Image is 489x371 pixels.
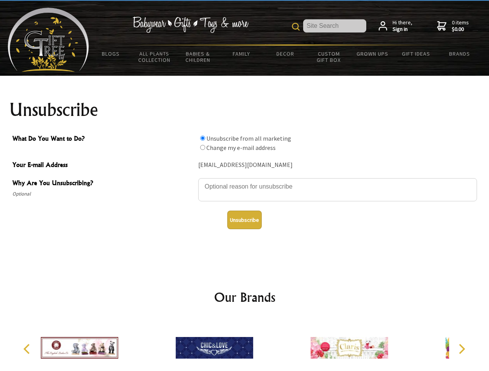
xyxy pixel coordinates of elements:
span: Optional [12,189,194,199]
span: Why Are You Unsubscribing? [12,178,194,189]
button: Unsubscribe [227,211,262,229]
button: Previous [19,340,36,357]
a: Grown Ups [350,46,394,62]
input: What Do You Want to Do? [200,145,205,150]
a: 0 items$0.00 [437,19,469,33]
textarea: Why Are You Unsubscribing? [198,178,477,201]
strong: $0.00 [452,26,469,33]
a: Babies & Children [176,46,220,68]
span: What Do You Want to Do? [12,134,194,145]
img: Babyware - Gifts - Toys and more... [8,8,89,72]
img: Babywear - Gifts - Toys & more [132,17,249,33]
a: Custom Gift Box [307,46,351,68]
a: Family [220,46,264,62]
a: BLOGS [89,46,133,62]
h1: Unsubscribe [9,100,480,119]
a: Brands [438,46,482,62]
img: product search [292,23,300,31]
label: Unsubscribe from all marketing [206,134,291,142]
strong: Sign in [393,26,412,33]
div: [EMAIL_ADDRESS][DOMAIN_NAME] [198,159,477,171]
span: 0 items [452,19,469,33]
a: All Plants Collection [133,46,177,68]
label: Change my e-mail address [206,144,276,151]
input: What Do You Want to Do? [200,136,205,141]
h2: Our Brands [15,288,474,306]
a: Gift Ideas [394,46,438,62]
span: Your E-mail Address [12,160,194,171]
a: Decor [263,46,307,62]
span: Hi there, [393,19,412,33]
a: Hi there,Sign in [379,19,412,33]
button: Next [453,340,470,357]
input: Site Search [303,19,366,32]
